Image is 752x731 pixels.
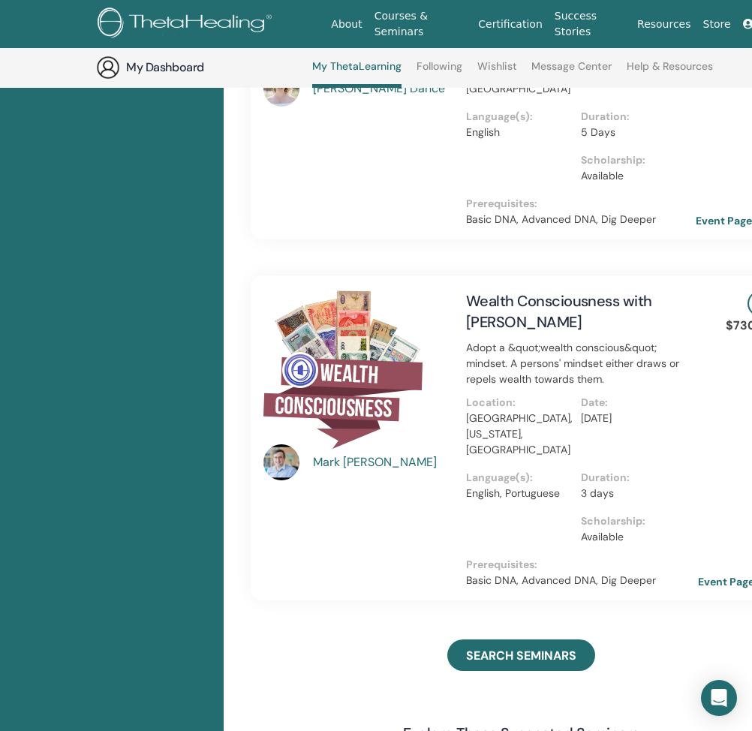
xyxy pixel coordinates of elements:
[466,395,572,411] p: Location :
[42,24,74,36] div: v 4.0.25
[549,2,631,46] a: Success Stories
[466,573,696,588] p: Basic DNA, Advanced DNA, Dig Deeper
[39,39,165,51] div: Domain: [DOMAIN_NAME]
[417,60,462,84] a: Following
[472,11,548,38] a: Certification
[581,168,687,184] p: Available
[466,411,572,458] p: [GEOGRAPHIC_DATA], [US_STATE], [GEOGRAPHIC_DATA]
[627,60,713,84] a: Help & Resources
[581,109,687,125] p: Duration :
[447,639,595,671] a: SEARCH SEMINARS
[24,24,36,36] img: logo_orange.svg
[466,196,696,212] p: Prerequisites :
[466,340,696,387] p: Adopt a &quot;wealth conscious&quot; mindset. A persons' mindset either draws or repels wealth to...
[24,39,36,51] img: website_grey.svg
[581,486,687,501] p: 3 days
[263,290,423,449] img: Wealth Consciousness
[466,470,572,486] p: Language(s) :
[263,444,299,480] img: default.jpg
[313,80,452,98] a: [PERSON_NAME] Dance
[581,125,687,140] p: 5 Days
[466,212,696,227] p: Basic DNA, Advanced DNA, Dig Deeper
[466,291,652,332] a: Wealth Consciousness with [PERSON_NAME]
[41,87,53,99] img: tab_domain_overview_orange.svg
[631,11,697,38] a: Resources
[581,470,687,486] p: Duration :
[466,109,572,125] p: Language(s) :
[466,125,572,140] p: English
[263,71,299,107] img: default.jpg
[581,411,687,426] p: [DATE]
[98,8,277,41] img: logo.png
[149,87,161,99] img: tab_keywords_by_traffic_grey.svg
[368,2,473,46] a: Courses & Seminars
[57,89,134,98] div: Domain Overview
[477,60,517,84] a: Wishlist
[166,89,253,98] div: Keywords by Traffic
[312,60,402,88] a: My ThetaLearning
[701,680,737,716] div: Open Intercom Messenger
[325,11,368,38] a: About
[581,529,687,545] p: Available
[466,486,572,501] p: English, Portuguese
[531,60,612,84] a: Message Center
[96,56,120,80] img: generic-user-icon.jpg
[581,152,687,168] p: Scholarship :
[697,11,737,38] a: Store
[466,648,576,663] span: SEARCH SEMINARS
[313,453,452,471] a: Mark [PERSON_NAME]
[581,513,687,529] p: Scholarship :
[581,395,687,411] p: Date :
[466,557,696,573] p: Prerequisites :
[126,59,276,76] h3: My Dashboard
